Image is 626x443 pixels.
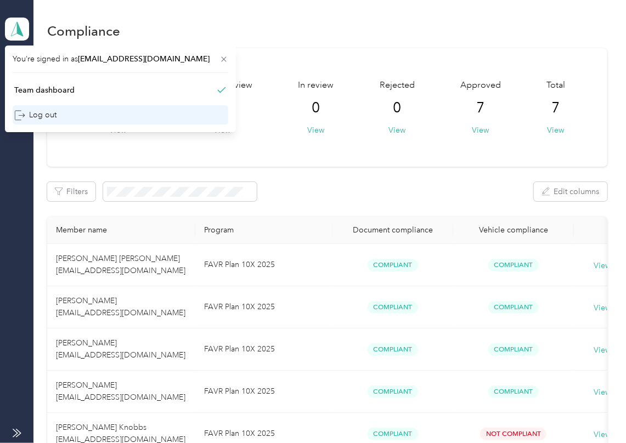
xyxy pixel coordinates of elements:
[298,79,334,92] span: In review
[551,99,560,117] span: 7
[534,182,607,201] button: Edit columns
[460,79,501,92] span: Approved
[47,182,95,201] button: Filters
[480,428,546,440] span: Not Compliant
[195,217,332,244] th: Program
[341,225,444,235] div: Document compliance
[546,79,565,92] span: Total
[547,124,564,136] button: View
[476,99,484,117] span: 7
[368,428,418,440] span: Compliant
[308,124,325,136] button: View
[368,259,418,271] span: Compliant
[195,244,332,286] td: FAVR Plan 10X 2025
[13,53,228,65] span: You’re signed in as
[462,225,565,235] div: Vehicle compliance
[56,296,185,317] span: [PERSON_NAME] [EMAIL_ADDRESS][DOMAIN_NAME]
[312,99,320,117] span: 0
[14,84,75,96] div: Team dashboard
[78,54,210,64] span: [EMAIL_ADDRESS][DOMAIN_NAME]
[488,343,539,356] span: Compliant
[195,371,332,413] td: FAVR Plan 10X 2025
[195,286,332,328] td: FAVR Plan 10X 2025
[195,328,332,371] td: FAVR Plan 10X 2025
[368,343,418,356] span: Compliant
[380,79,415,92] span: Rejected
[368,301,418,314] span: Compliant
[56,254,185,275] span: [PERSON_NAME] [PERSON_NAME] [EMAIL_ADDRESS][DOMAIN_NAME]
[472,124,489,136] button: View
[368,385,418,398] span: Compliant
[14,109,57,121] div: Log out
[56,380,185,402] span: [PERSON_NAME] [EMAIL_ADDRESS][DOMAIN_NAME]
[388,124,405,136] button: View
[393,99,401,117] span: 0
[488,259,539,271] span: Compliant
[565,382,626,443] iframe: Everlance-gr Chat Button Frame
[488,301,539,314] span: Compliant
[488,385,539,398] span: Compliant
[47,25,120,37] h1: Compliance
[56,338,185,360] span: [PERSON_NAME] [EMAIL_ADDRESS][DOMAIN_NAME]
[47,217,195,244] th: Member name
